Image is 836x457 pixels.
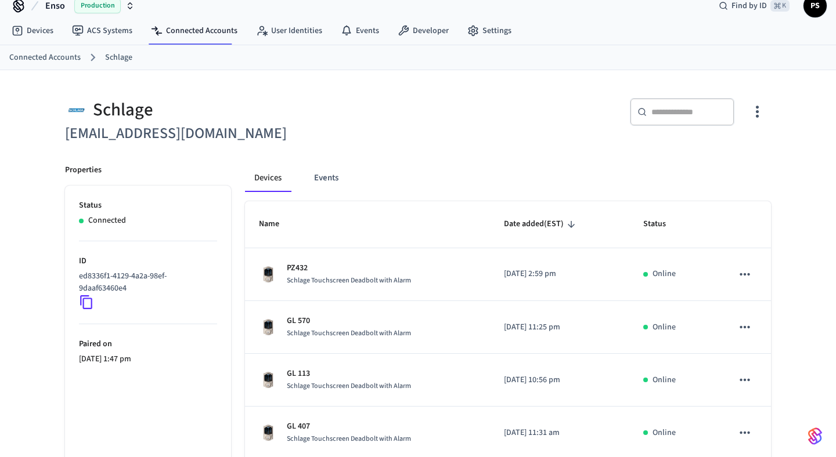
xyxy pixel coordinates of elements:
p: Status [79,200,217,212]
a: Settings [458,20,521,41]
span: Schlage Touchscreen Deadbolt with Alarm [287,434,411,444]
p: Paired on [79,338,217,350]
img: Schlage Sense Smart Deadbolt with Camelot Trim, Front [259,265,278,284]
div: connected account tabs [245,164,771,192]
img: Schlage Logo, Square [65,98,88,122]
p: Online [653,374,676,386]
a: Connected Accounts [9,52,81,64]
span: Date added(EST) [504,215,579,233]
a: Events [331,20,388,41]
a: Connected Accounts [142,20,247,41]
h6: [EMAIL_ADDRESS][DOMAIN_NAME] [65,122,411,146]
p: Online [653,268,676,280]
a: Devices [2,20,63,41]
a: Schlage [105,52,132,64]
p: [DATE] 2:59 pm [504,268,616,280]
p: GL 570 [287,315,411,327]
p: Connected [88,215,126,227]
p: [DATE] 11:25 pm [504,321,616,333]
img: SeamLogoGradient.69752ec5.svg [808,427,822,445]
span: Name [259,215,294,233]
img: Schlage Sense Smart Deadbolt with Camelot Trim, Front [259,423,278,442]
p: Properties [65,164,102,176]
button: Events [305,164,348,192]
span: Schlage Touchscreen Deadbolt with Alarm [287,275,411,285]
button: Devices [245,164,291,192]
a: User Identities [247,20,331,41]
img: Schlage Sense Smart Deadbolt with Camelot Trim, Front [259,318,278,336]
p: ed8336f1-4129-4a2a-98ef-9daaf63460e4 [79,270,212,295]
p: ID [79,255,217,267]
span: Schlage Touchscreen Deadbolt with Alarm [287,381,411,391]
p: PZ432 [287,262,411,274]
a: Developer [388,20,458,41]
p: GL 407 [287,420,411,433]
p: Online [653,321,676,333]
p: [DATE] 10:56 pm [504,374,616,386]
p: GL 113 [287,368,411,380]
div: Schlage [65,98,411,122]
img: Schlage Sense Smart Deadbolt with Camelot Trim, Front [259,371,278,389]
a: ACS Systems [63,20,142,41]
span: Schlage Touchscreen Deadbolt with Alarm [287,328,411,338]
p: [DATE] 1:47 pm [79,353,217,365]
p: [DATE] 11:31 am [504,427,616,439]
p: Online [653,427,676,439]
span: Status [643,215,681,233]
